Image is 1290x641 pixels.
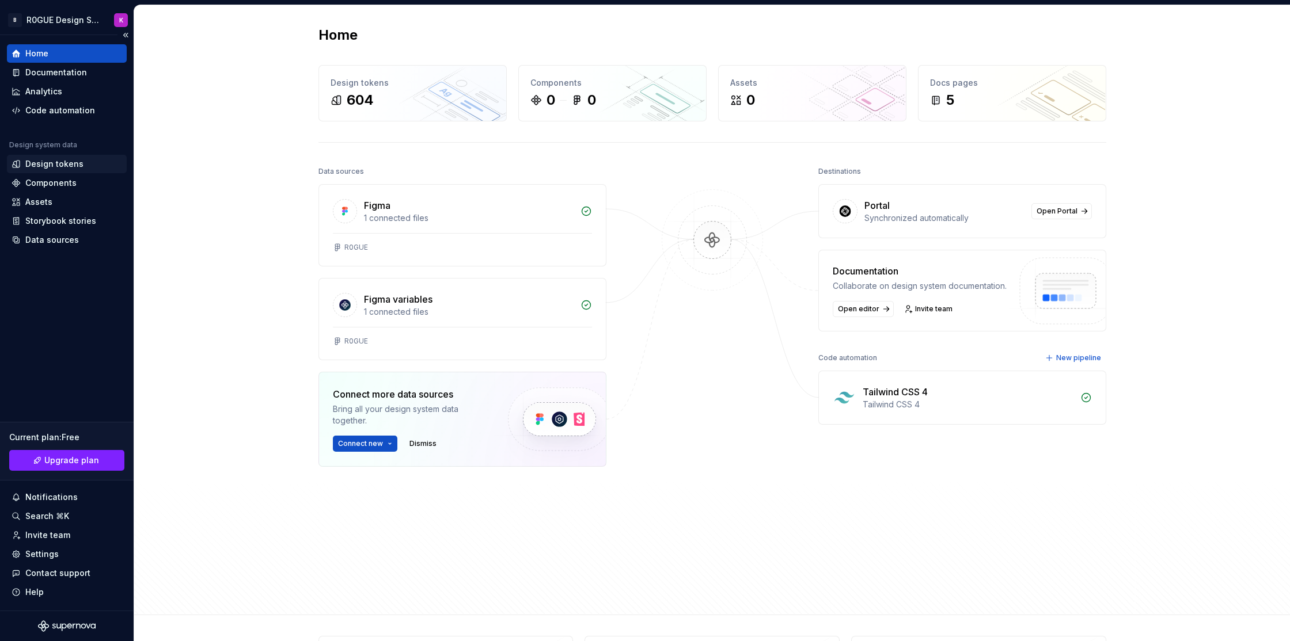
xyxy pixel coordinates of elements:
[364,212,574,224] div: 1 connected files
[746,91,755,109] div: 0
[404,436,442,452] button: Dismiss
[833,264,1007,278] div: Documentation
[25,491,78,503] div: Notifications
[318,26,358,44] h2: Home
[838,304,879,314] span: Open editor
[1037,207,1077,216] span: Open Portal
[318,65,507,121] a: Design tokens604
[587,91,596,109] div: 0
[901,301,958,317] a: Invite team
[7,564,127,582] button: Contact support
[25,158,84,170] div: Design tokens
[344,243,368,252] div: R0GUE
[7,174,127,192] a: Components
[318,184,606,266] a: Figma1 connected filesR0GUE
[547,91,555,109] div: 0
[333,403,488,426] div: Bring all your design system data together.
[25,567,90,579] div: Contact support
[7,526,127,544] a: Invite team
[25,586,44,598] div: Help
[2,7,131,32] button: BR0GUE Design SystemK
[331,77,495,89] div: Design tokens
[9,140,77,150] div: Design system data
[318,163,364,180] div: Data sources
[833,280,1007,292] div: Collaborate on design system documentation.
[530,77,695,89] div: Components
[9,450,124,471] a: Upgrade plan
[7,101,127,120] a: Code automation
[7,507,127,525] button: Search ⌘K
[863,399,1073,410] div: Tailwind CSS 4
[518,65,707,121] a: Components00
[25,234,79,246] div: Data sources
[818,350,877,366] div: Code automation
[946,91,954,109] div: 5
[7,63,127,82] a: Documentation
[364,199,390,212] div: Figma
[7,44,127,63] a: Home
[347,91,374,109] div: 604
[918,65,1106,121] a: Docs pages5
[833,301,894,317] a: Open editor
[338,439,383,448] span: Connect new
[25,196,52,208] div: Assets
[25,105,95,116] div: Code automation
[26,14,100,26] div: R0GUE Design System
[409,439,437,448] span: Dismiss
[25,529,70,541] div: Invite team
[863,385,928,399] div: Tailwind CSS 4
[818,163,861,180] div: Destinations
[8,13,22,27] div: B
[7,488,127,506] button: Notifications
[25,86,62,97] div: Analytics
[44,455,99,466] span: Upgrade plan
[318,278,606,360] a: Figma variables1 connected filesR0GUE
[25,67,87,78] div: Documentation
[930,77,1094,89] div: Docs pages
[344,337,368,346] div: R0GUE
[1042,350,1106,366] button: New pipeline
[730,77,894,89] div: Assets
[7,212,127,230] a: Storybook stories
[333,436,397,452] button: Connect new
[718,65,906,121] a: Assets0
[364,306,574,318] div: 1 connected files
[7,193,127,211] a: Assets
[7,231,127,249] a: Data sources
[25,177,77,189] div: Components
[38,620,96,632] svg: Supernova Logo
[1056,353,1101,363] span: New pipeline
[864,212,1025,224] div: Synchronized automatically
[7,155,127,173] a: Design tokens
[333,387,488,401] div: Connect more data sources
[1031,203,1092,219] a: Open Portal
[364,292,432,306] div: Figma variables
[25,548,59,560] div: Settings
[7,82,127,101] a: Analytics
[7,583,127,601] button: Help
[25,48,48,59] div: Home
[915,304,953,314] span: Invite team
[9,432,124,443] div: Current plan : Free
[864,199,890,212] div: Portal
[25,215,96,227] div: Storybook stories
[7,545,127,563] a: Settings
[25,510,69,522] div: Search ⌘K
[119,16,123,25] div: K
[117,27,134,43] button: Collapse sidebar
